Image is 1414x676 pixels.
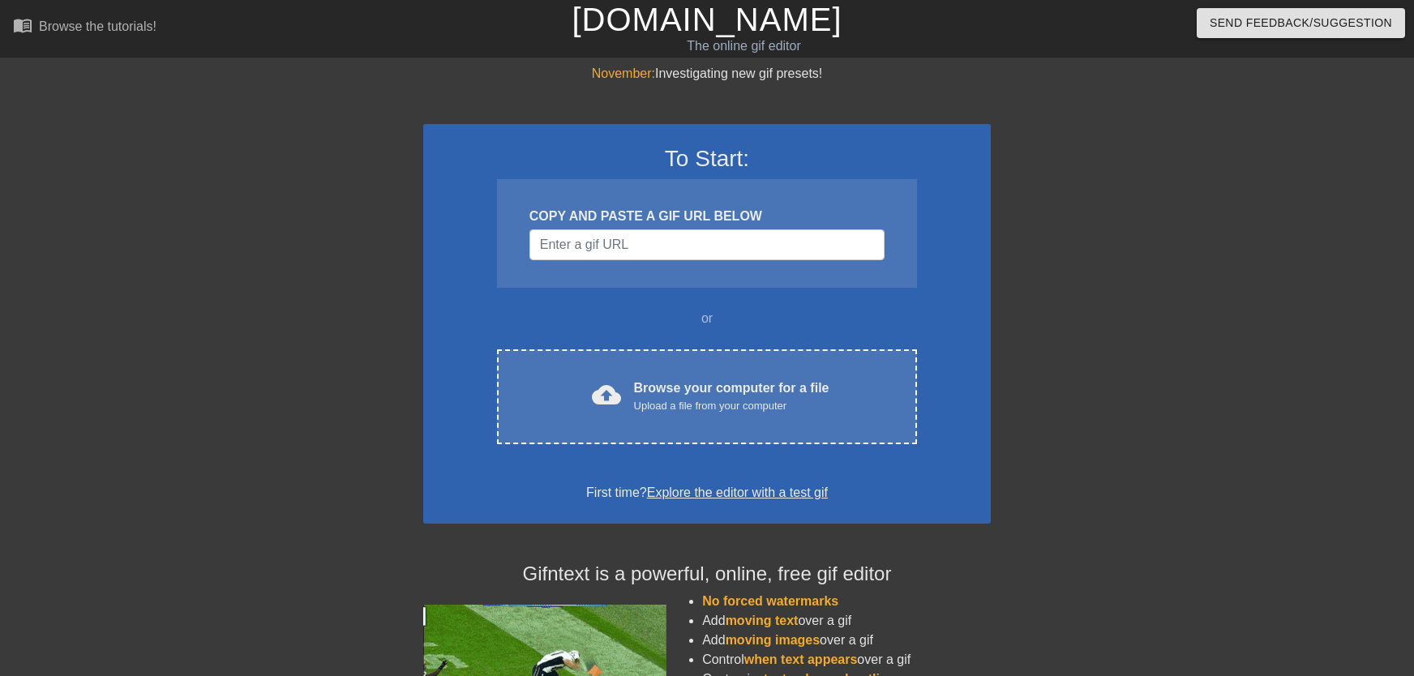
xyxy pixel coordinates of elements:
[13,15,32,35] span: menu_book
[702,594,838,608] span: No forced watermarks
[1197,8,1405,38] button: Send Feedback/Suggestion
[444,145,970,173] h3: To Start:
[465,309,949,328] div: or
[572,2,842,37] a: [DOMAIN_NAME]
[423,563,991,586] h4: Gifntext is a powerful, online, free gif editor
[726,614,799,627] span: moving text
[744,652,858,666] span: when text appears
[647,486,828,499] a: Explore the editor with a test gif
[529,229,885,260] input: Username
[702,631,991,650] li: Add over a gif
[39,19,156,33] div: Browse the tutorials!
[423,64,991,83] div: Investigating new gif presets!
[634,379,829,414] div: Browse your computer for a file
[529,207,885,226] div: COPY AND PASTE A GIF URL BELOW
[702,611,991,631] li: Add over a gif
[726,633,820,647] span: moving images
[13,15,156,41] a: Browse the tutorials!
[702,650,991,670] li: Control over a gif
[444,483,970,503] div: First time?
[592,380,621,409] span: cloud_upload
[592,66,655,80] span: November:
[479,36,1008,56] div: The online gif editor
[634,398,829,414] div: Upload a file from your computer
[1210,13,1392,33] span: Send Feedback/Suggestion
